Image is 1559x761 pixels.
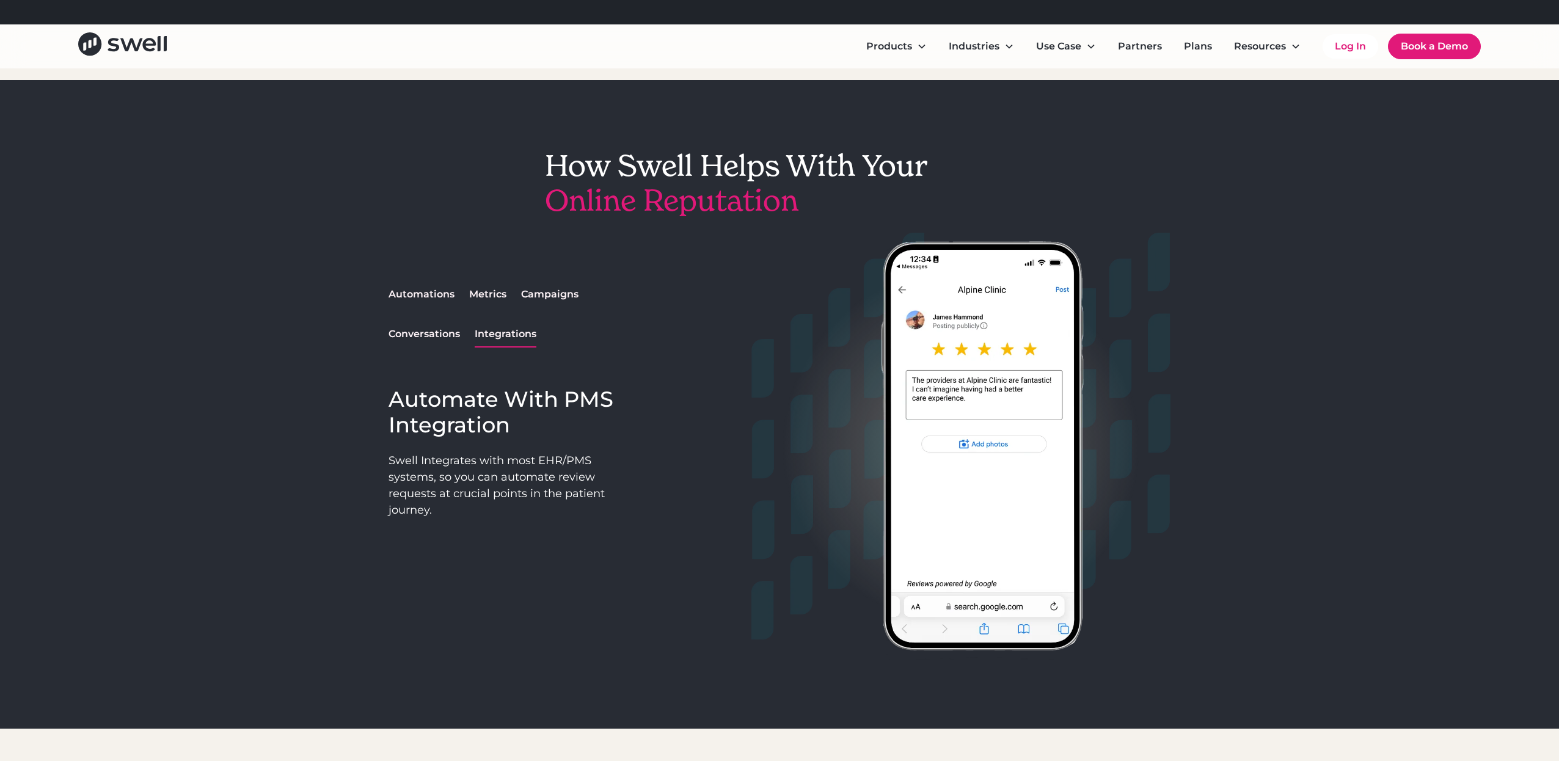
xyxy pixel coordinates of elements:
span: Online Reputation [545,183,798,219]
h2: How Swell Helps With Your [545,148,1014,219]
div: Conversations [389,327,460,341]
a: Book a Demo [1388,34,1481,59]
div: Use Case [1026,34,1106,59]
div: Use Case [1036,39,1081,54]
div: Automations [389,287,455,302]
a: Plans [1174,34,1222,59]
div: Resources [1234,39,1286,54]
div: Campaigns [521,287,579,302]
div: Resources [1224,34,1310,59]
h3: Automate With PMS Integration [389,387,640,438]
div: Products [866,39,912,54]
a: Partners [1108,34,1172,59]
img: reputation image [751,233,1170,660]
div: Industries [949,39,999,54]
div: Metrics [469,287,506,302]
div: Integrations [475,327,536,341]
div: Industries [939,34,1024,59]
a: Log In [1323,34,1378,59]
p: Swell Integrates with most EHR/PMS systems, so you can automate review requests at crucial points... [389,453,640,519]
div: Products [856,34,936,59]
a: home [78,32,167,60]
